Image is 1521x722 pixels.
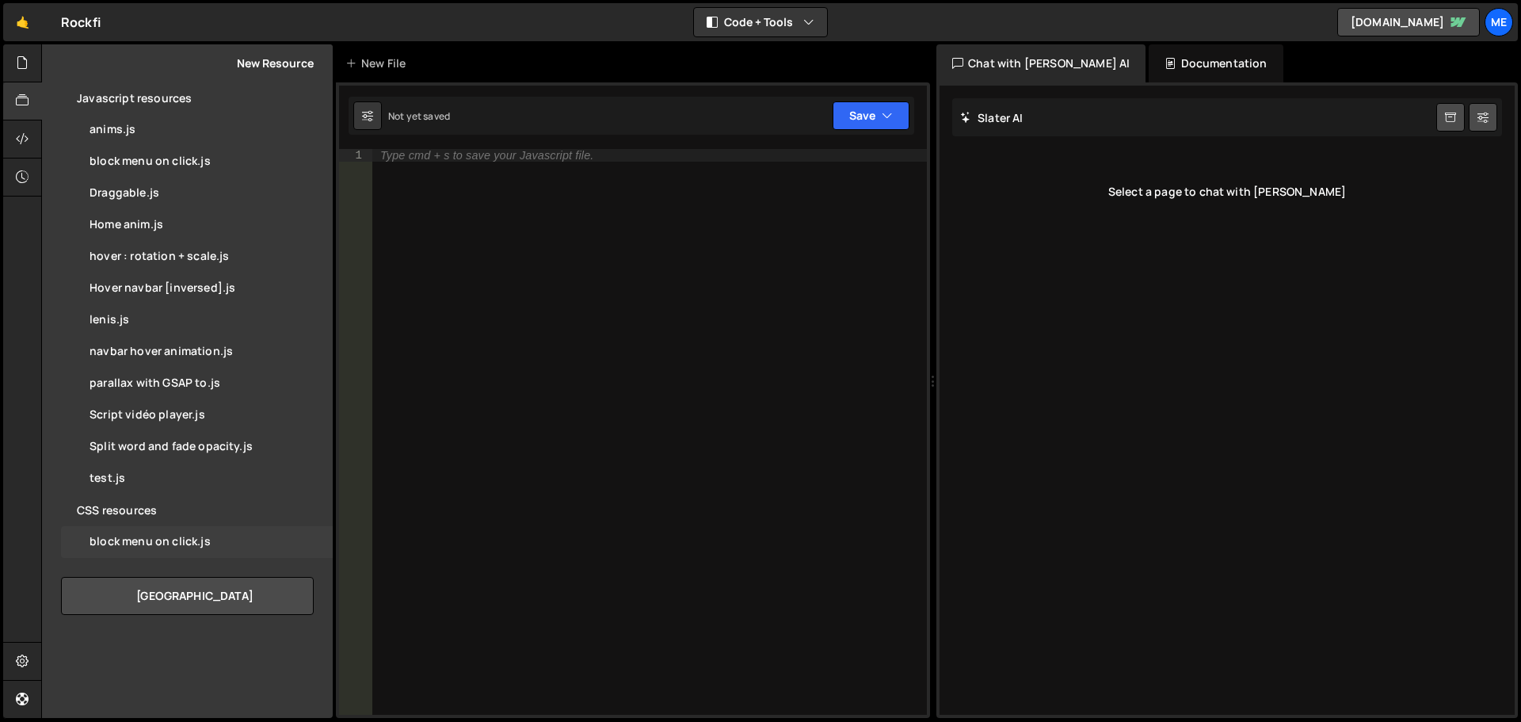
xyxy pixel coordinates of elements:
[833,101,909,130] button: Save
[936,44,1146,82] div: Chat with [PERSON_NAME] AI
[61,13,101,32] div: Rockfi
[61,146,333,178] div: 16962/15685.js
[61,399,333,431] div: 16962/15558.js
[694,8,827,36] button: Code + Tools
[1149,44,1283,82] div: Documentation
[61,273,333,304] div: 16962/15875.js
[61,178,333,209] div: 16962/16970.js
[61,209,333,241] div: 16962/25012.js
[61,577,314,615] a: [GEOGRAPHIC_DATA]
[90,408,205,422] div: Script vidéo player.js
[90,376,220,391] div: parallax with GSAP to.js
[42,495,333,526] div: CSS resources
[960,110,1024,125] h2: Slater AI
[61,431,333,463] div: 16962/15556.js
[345,55,412,71] div: New File
[61,463,333,495] div: 16962/16424.js
[1337,8,1480,36] a: [DOMAIN_NAME]
[90,218,163,232] div: Home anim.js
[388,109,450,123] div: Not yet saved
[90,281,235,296] div: Hover navbar [inversed].js
[90,440,253,454] div: Split word and fade opacity.js
[61,241,333,273] div: 16962/15557.js
[90,472,125,486] div: test.js
[952,160,1502,223] div: Select a page to chat with [PERSON_NAME]
[61,368,333,399] div: 16962/16046.js
[90,250,229,264] div: hover : rotation + scale.js
[221,57,314,70] button: New Resource
[90,123,135,137] div: anims.js
[380,150,593,161] div: Type cmd + s to save your Javascript file.
[61,304,333,336] div: 16962/15555.js
[61,336,333,368] div: 16962/15559.js
[90,535,211,549] div: block menu on click.js
[61,55,104,72] h2: Library
[90,155,211,169] div: block menu on click.js
[61,114,333,146] div: 16962/44232.js
[61,526,333,558] div: 16962/15686.css
[3,3,42,41] a: 🤙
[90,186,159,201] div: Draggable.js
[90,313,129,327] div: lenis.js
[339,149,372,162] div: 1
[1485,8,1513,36] a: Me
[42,82,333,114] div: Javascript resources
[90,345,233,359] div: navbar hover animation.js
